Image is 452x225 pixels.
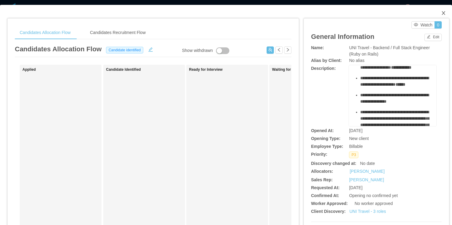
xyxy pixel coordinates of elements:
b: Sales Rep: [311,177,333,182]
b: Client Discovery: [311,209,346,214]
b: Discovery changed at: [311,161,356,166]
button: icon: usergroup-add [267,46,274,54]
a: UNI Travel - 3 roles [349,209,386,214]
b: Description: [311,66,336,71]
button: icon: editEdit [424,34,442,41]
span: [DATE] [349,185,362,190]
h1: Waiting for Client Approval [272,67,357,72]
a: [PERSON_NAME] [349,177,384,182]
a: [PERSON_NAME] [350,168,384,175]
span: P3 [349,152,358,158]
span: UNI Travel - Backend / Full Stack Engineer (Ruby on Rails) [349,45,430,56]
span: No alias [349,58,364,63]
b: Priority: [311,152,327,157]
b: Worker Approved: [311,201,348,206]
span: No worker approved [354,201,393,206]
div: Candidates Allocation Flow [15,26,75,39]
h1: Applied [22,67,107,72]
article: Candidates Allocation Flow [15,44,101,54]
button: Close [435,5,452,22]
div: Show withdrawn [182,47,213,54]
b: Requested At: [311,185,340,190]
span: Billable [349,144,363,149]
b: Name: [311,45,324,50]
span: New client [349,136,369,141]
span: [DATE] [349,128,362,133]
i: icon: close [441,11,446,15]
h1: Candidate Identified [106,67,191,72]
b: Confirmed At: [311,193,339,198]
article: General Information [311,32,374,42]
b: Employee Type: [311,144,343,149]
button: 0 [434,21,442,29]
h1: Ready for Interview [189,67,274,72]
span: No date [360,161,375,166]
b: Alias by Client: [311,58,342,63]
b: Opening Type: [311,136,341,141]
button: icon: edit [146,46,155,52]
div: Candidates Recruitment Flow [85,26,151,39]
button: icon: right [284,46,291,54]
button: icon: left [275,46,283,54]
span: Opening no confirmed yet [349,193,397,198]
b: Opened At: [311,128,334,133]
b: Allocators: [311,169,333,174]
span: Candidate identified [106,47,143,53]
button: icon: eyeWatch [411,21,435,29]
div: rdw-wrapper [349,65,436,126]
